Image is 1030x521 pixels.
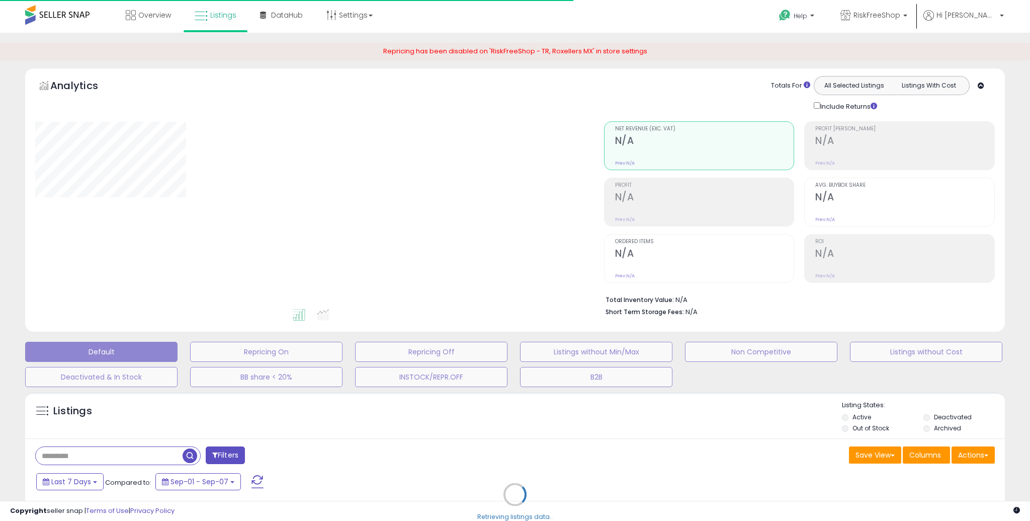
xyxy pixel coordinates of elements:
[853,10,900,20] span: RiskFreeShop
[685,342,837,362] button: Non Competitive
[815,273,835,279] small: Prev: N/A
[615,273,635,279] small: Prev: N/A
[615,239,794,245] span: Ordered Items
[815,191,994,205] h2: N/A
[891,79,966,92] button: Listings With Cost
[355,367,507,387] button: INSTOCK/REPR.OFF
[936,10,997,20] span: Hi [PERSON_NAME]
[190,342,342,362] button: Repricing On
[685,307,698,317] span: N/A
[794,12,807,20] span: Help
[615,135,794,148] h2: N/A
[806,100,889,112] div: Include Returns
[383,46,647,56] span: Repricing has been disabled on 'RiskFreeShop - TR, Roxellers MX' in store settings
[615,191,794,205] h2: N/A
[815,126,994,132] span: Profit [PERSON_NAME]
[615,160,635,166] small: Prev: N/A
[771,2,824,33] a: Help
[50,79,118,95] h5: Analytics
[615,248,794,261] h2: N/A
[779,9,791,22] i: Get Help
[25,342,178,362] button: Default
[815,183,994,188] span: Avg. Buybox Share
[190,367,342,387] button: BB share < 20%
[606,295,674,304] b: Total Inventory Value:
[606,308,684,316] b: Short Term Storage Fees:
[10,506,47,515] strong: Copyright
[615,183,794,188] span: Profit
[817,79,892,92] button: All Selected Listings
[355,342,507,362] button: Repricing Off
[138,10,171,20] span: Overview
[520,367,672,387] button: B2B
[271,10,303,20] span: DataHub
[815,239,994,245] span: ROI
[477,512,553,521] div: Retrieving listings data..
[771,81,810,91] div: Totals For
[923,10,1004,33] a: Hi [PERSON_NAME]
[25,367,178,387] button: Deactivated & In Stock
[210,10,236,20] span: Listings
[815,248,994,261] h2: N/A
[615,216,635,222] small: Prev: N/A
[520,342,672,362] button: Listings without Min/Max
[615,126,794,132] span: Net Revenue (Exc. VAT)
[815,216,835,222] small: Prev: N/A
[815,135,994,148] h2: N/A
[850,342,1002,362] button: Listings without Cost
[10,506,175,516] div: seller snap | |
[606,293,988,305] li: N/A
[815,160,835,166] small: Prev: N/A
